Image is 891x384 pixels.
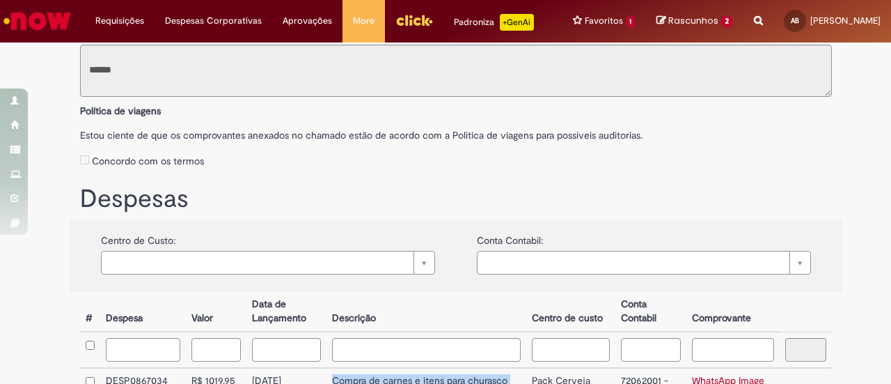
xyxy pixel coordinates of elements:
[101,251,435,275] a: Limpar campo {0}
[283,14,332,28] span: Aprovações
[526,292,615,332] th: Centro de custo
[80,105,161,117] b: Política de viagens
[186,292,247,332] th: Valor
[656,15,733,28] a: Rascunhos
[500,14,534,31] p: +GenAi
[626,16,636,28] span: 1
[92,154,204,168] label: Concordo com os termos
[477,251,811,275] a: Limpar campo {0}
[246,292,326,332] th: Data de Lançamento
[720,15,733,28] span: 2
[585,14,623,28] span: Favoritos
[80,292,100,332] th: #
[477,226,543,247] label: Conta Contabil:
[80,121,832,142] label: Estou ciente de que os comprovantes anexados no chamado estão de acordo com a Politica de viagens...
[165,14,262,28] span: Despesas Corporativas
[615,292,686,332] th: Conta Contabil
[326,292,527,332] th: Descrição
[791,16,799,25] span: AB
[395,10,433,31] img: click_logo_yellow_360x200.png
[95,14,144,28] span: Requisições
[686,292,780,332] th: Comprovante
[1,7,73,35] img: ServiceNow
[668,14,718,27] span: Rascunhos
[100,292,186,332] th: Despesa
[810,15,881,26] span: [PERSON_NAME]
[353,14,374,28] span: More
[101,226,175,247] label: Centro de Custo:
[454,14,534,31] div: Padroniza
[80,185,832,213] h1: Despesas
